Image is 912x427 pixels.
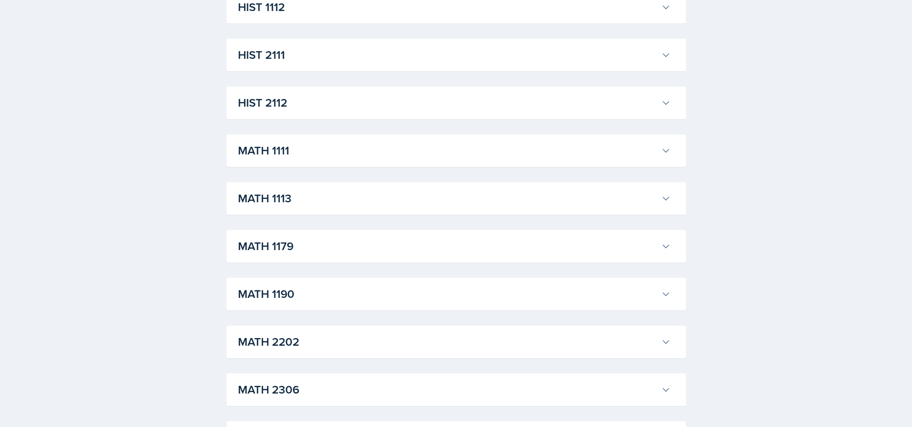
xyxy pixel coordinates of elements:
h3: HIST 2111 [238,46,657,64]
h3: HIST 2112 [238,94,657,111]
h3: MATH 1113 [238,190,657,207]
h3: MATH 2306 [238,381,657,398]
button: MATH 1111 [236,140,673,161]
h3: MATH 1190 [238,285,657,303]
button: HIST 2112 [236,92,673,113]
h3: MATH 1111 [238,142,657,159]
button: MATH 2306 [236,379,673,400]
h3: MATH 1179 [238,238,657,255]
button: MATH 1113 [236,188,673,209]
button: HIST 2111 [236,44,673,66]
button: MATH 2202 [236,331,673,352]
h3: MATH 2202 [238,333,657,350]
button: MATH 1190 [236,284,673,305]
button: MATH 1179 [236,236,673,257]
